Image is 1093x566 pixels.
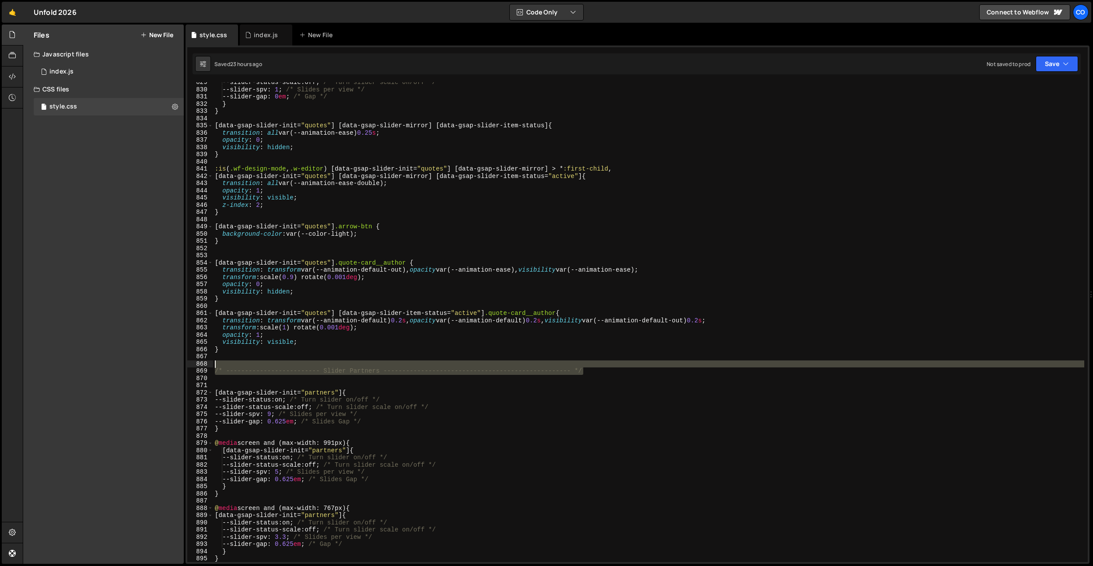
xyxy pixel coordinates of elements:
[34,98,184,115] div: 17293/47925.css
[187,360,213,368] div: 868
[187,468,213,476] div: 883
[34,63,184,80] div: 17293/47924.js
[49,68,74,76] div: index.js
[187,367,213,375] div: 869
[187,389,213,397] div: 872
[187,252,213,259] div: 853
[187,339,213,346] div: 865
[187,194,213,202] div: 845
[187,165,213,173] div: 841
[187,555,213,563] div: 895
[187,332,213,339] div: 864
[299,31,336,39] div: New File
[187,216,213,224] div: 848
[187,158,213,166] div: 840
[34,30,49,40] h2: Files
[187,418,213,426] div: 876
[187,101,213,108] div: 832
[187,483,213,490] div: 885
[23,80,184,98] div: CSS files
[214,60,262,68] div: Saved
[2,2,23,23] a: 🤙
[187,526,213,534] div: 891
[187,317,213,325] div: 862
[187,259,213,267] div: 854
[187,266,213,274] div: 855
[49,103,77,111] div: style.css
[187,512,213,519] div: 889
[187,382,213,389] div: 871
[200,31,227,39] div: style.css
[187,461,213,469] div: 882
[187,129,213,137] div: 836
[187,209,213,216] div: 847
[187,541,213,548] div: 893
[187,375,213,382] div: 870
[187,497,213,505] div: 887
[187,425,213,433] div: 877
[187,79,213,86] div: 829
[187,274,213,281] div: 856
[187,86,213,94] div: 830
[979,4,1070,20] a: Connect to Webflow
[187,324,213,332] div: 863
[187,122,213,129] div: 835
[254,31,278,39] div: index.js
[187,93,213,101] div: 831
[187,238,213,245] div: 851
[187,151,213,158] div: 839
[187,202,213,209] div: 846
[187,288,213,296] div: 858
[187,433,213,440] div: 878
[187,447,213,454] div: 880
[187,144,213,151] div: 838
[187,404,213,411] div: 874
[187,180,213,187] div: 843
[187,454,213,461] div: 881
[187,490,213,498] div: 886
[187,346,213,353] div: 866
[187,281,213,288] div: 857
[187,173,213,180] div: 842
[1073,4,1089,20] a: Co
[187,187,213,195] div: 844
[510,4,583,20] button: Code Only
[34,7,77,17] div: Unfold 2026
[23,45,184,63] div: Javascript files
[187,476,213,483] div: 884
[1036,56,1078,72] button: Save
[187,411,213,418] div: 875
[187,303,213,310] div: 860
[140,31,173,38] button: New File
[187,519,213,527] div: 890
[230,60,262,68] div: 23 hours ago
[187,310,213,317] div: 861
[187,245,213,252] div: 852
[187,231,213,238] div: 850
[187,396,213,404] div: 873
[187,136,213,144] div: 837
[187,115,213,122] div: 834
[187,353,213,360] div: 867
[187,108,213,115] div: 833
[987,60,1030,68] div: Not saved to prod
[187,505,213,512] div: 888
[187,548,213,556] div: 894
[187,534,213,541] div: 892
[187,440,213,447] div: 879
[187,223,213,231] div: 849
[187,295,213,303] div: 859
